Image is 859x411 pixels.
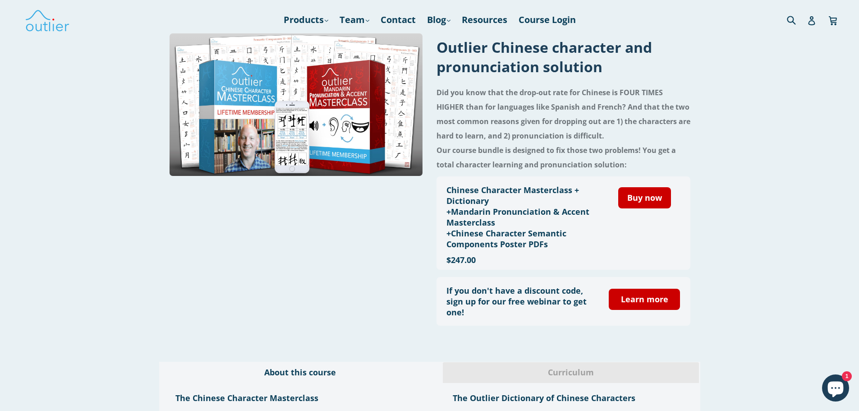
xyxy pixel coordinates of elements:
input: Search [785,10,809,29]
h1: The Outlier Dictionary of Chinese Characters [453,393,684,403]
span: About this course [166,367,435,379]
a: Contact [376,12,420,28]
img: Chinese Total Package Outlier Linguistics [169,33,423,176]
a: Course Login [514,12,580,28]
a: Buy now [618,187,671,208]
a: Products [279,12,333,28]
a: Learn more [609,289,680,310]
h3: Chinese Character Masterclass + Dictionary +Mandarin Pronunciation & Accent Masterclass +Chinese ... [446,185,595,249]
a: Team [335,12,374,28]
span: $247.00 [446,254,476,265]
h4: Did you know that the drop-out rate for Chinese is FOUR TIMES HIGHER than for languages like Span... [436,85,690,172]
h1: Outlier Chinese character and pronunciation solution [436,37,690,76]
a: Blog [423,12,455,28]
span: Curriculum [450,367,692,379]
h3: If you don't have a discount code, sign up for our free webinar to get one! [446,285,595,318]
img: Outlier Linguistics [25,7,70,33]
inbox-online-store-chat: Shopify online store chat [819,374,852,404]
h1: The Chinese Character Masterclass [175,393,407,403]
a: Resources [457,12,512,28]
